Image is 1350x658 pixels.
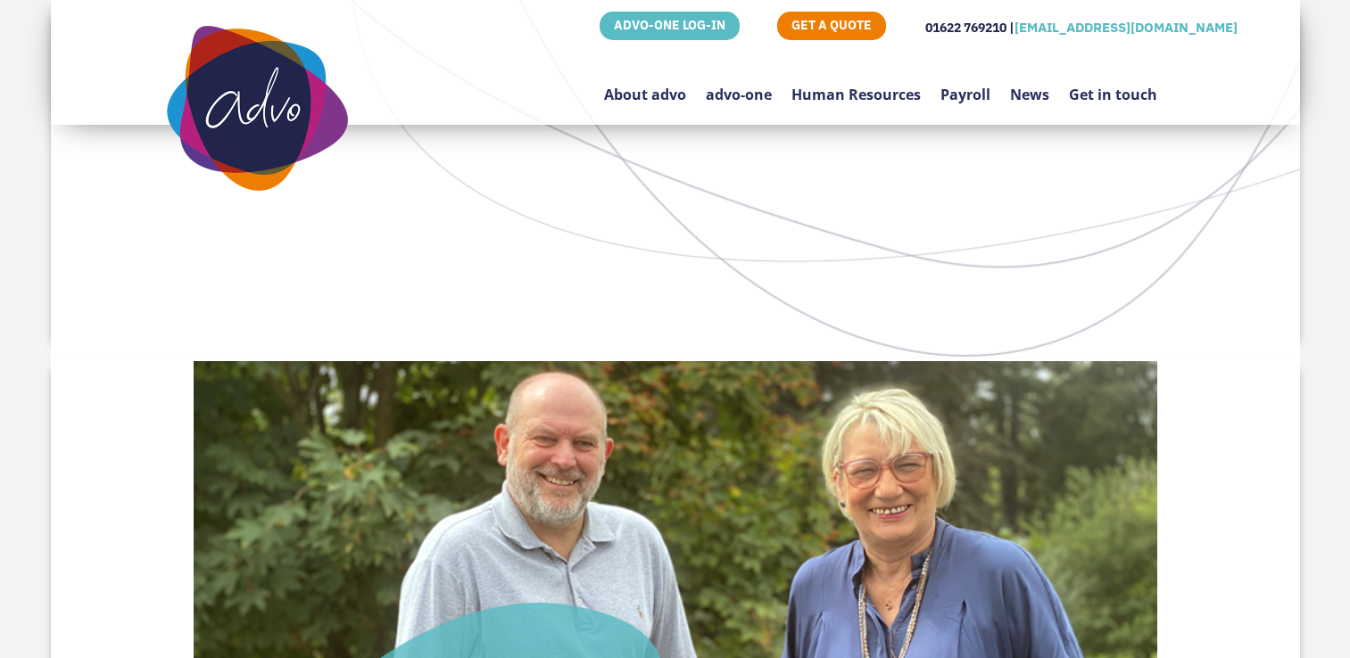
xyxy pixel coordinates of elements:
[706,44,772,128] a: advo-one
[925,20,1015,36] span: 01622 769210 |
[600,12,740,40] a: ADVO-ONE LOG-IN
[1010,44,1049,128] a: News
[791,44,921,128] a: Human Resources
[777,12,886,40] a: GET A QUOTE
[604,44,686,128] a: About advo
[1069,44,1157,128] a: Get in touch
[1015,19,1238,36] a: [EMAIL_ADDRESS][DOMAIN_NAME]
[940,44,990,128] a: Payroll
